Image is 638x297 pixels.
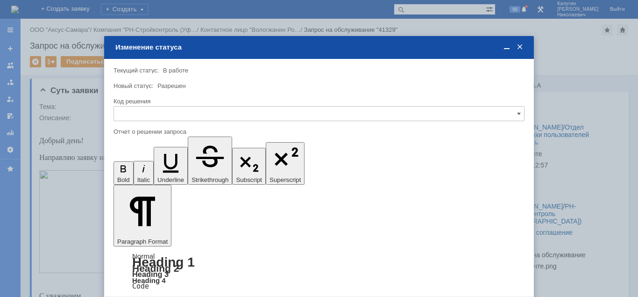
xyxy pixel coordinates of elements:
[515,43,525,51] span: Закрыть
[113,82,154,89] label: Новый статус:
[134,161,154,185] button: Italic
[113,253,525,290] div: Paragraph Format
[9,141,152,148] span: Email отправителя: [EMAIL_ADDRESS][DOMAIN_NAME]
[132,255,195,269] a: Heading 1
[113,98,523,104] div: Код решения
[157,176,184,183] span: Underline
[113,185,171,246] button: Paragraph Format
[137,176,150,183] span: Italic
[157,82,186,89] span: Разрешен
[117,176,130,183] span: Bold
[232,148,266,185] button: Subscript
[266,142,305,185] button: Superscript
[502,43,511,51] span: Свернуть (Ctrl + M)
[132,282,149,290] a: Code
[132,270,169,278] a: Heading 3
[236,176,262,183] span: Subscript
[188,137,232,185] button: Strikethrough
[132,263,179,274] a: Heading 2
[132,252,155,260] a: Normal
[191,176,228,183] span: Strikethrough
[117,238,168,245] span: Paragraph Format
[115,43,525,51] div: Изменение статуса
[113,161,134,185] button: Bold
[154,147,188,185] button: Underline
[163,67,188,74] span: В работе
[269,176,301,183] span: Superscript
[113,67,159,74] label: Текущий статус:
[132,276,166,284] a: Heading 4
[113,129,523,135] div: Отчет о решении запроса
